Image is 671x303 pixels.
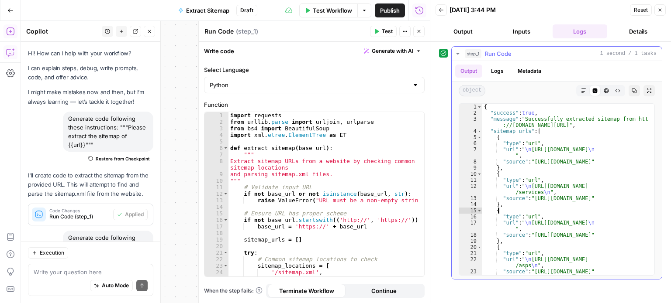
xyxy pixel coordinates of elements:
div: 15 [204,210,228,217]
div: 7 [204,151,228,158]
div: 10 [459,171,482,177]
div: 4 [204,132,228,138]
div: 2 [204,119,228,125]
div: 1 [204,112,228,119]
div: 1 [459,104,482,110]
div: 15 [459,208,482,214]
span: Toggle code folding, rows 1 through 742 [477,104,482,110]
div: 8 [459,159,482,165]
div: 9 [459,165,482,171]
p: I can explain steps, debug, write prompts, code, and offer advice. [28,64,153,82]
label: Select Language [204,65,425,74]
button: Execution [28,247,68,259]
span: 1 second / 1 tasks [600,50,657,58]
div: 24 [204,269,228,276]
span: Execution [40,249,64,257]
div: 14 [459,201,482,208]
button: Restore from Checkpoint [85,153,153,164]
button: Test [370,26,397,37]
div: 22 [204,256,228,262]
span: Run Code [485,49,512,58]
div: 13 [204,197,228,204]
span: Toggle code folding, rows 6 through 139 [223,145,228,151]
div: 24 [459,275,482,281]
span: Draft [240,7,253,14]
span: Reset [634,6,648,14]
div: 23 [204,262,228,269]
button: Continue [346,284,423,298]
div: Copilot [26,27,99,36]
div: 14 [204,204,228,210]
button: Logs [553,24,608,38]
span: Terminate Workflow [279,286,334,295]
div: 21 [204,249,228,256]
div: 2 [459,110,482,116]
div: 23 [459,269,482,275]
span: object [459,85,485,96]
span: Toggle code folding, rows 10 through 14 [477,171,482,177]
label: Function [204,100,425,109]
div: 9 [204,171,228,177]
div: 12 [204,191,228,197]
p: I'll create code to extract the sitemap from the provided URL. This will attempt to find and pars... [28,171,153,198]
span: Code Changes [49,208,110,213]
div: 4 [459,128,482,134]
div: 17 [204,223,228,230]
span: Restore from Checkpoint [96,155,150,162]
button: Logs [486,65,509,78]
div: 8 [204,158,228,171]
div: 7 [459,146,482,159]
div: 10 [204,177,228,184]
div: 11 [459,177,482,183]
span: Toggle code folding, rows 21 through 134 [223,249,228,256]
button: Metadata [512,65,546,78]
span: Applied [125,211,144,218]
button: Generate with AI [360,45,425,57]
div: 20 [459,244,482,250]
button: Output [455,65,482,78]
div: 13 [459,195,482,201]
div: 1 second / 1 tasks [452,61,662,279]
button: Applied [113,209,148,220]
span: Toggle code folding, rows 23 through 28 [223,262,228,269]
div: 16 [204,217,228,223]
input: Python [210,81,408,89]
div: 22 [459,256,482,269]
div: Generate code following these instructions: """Please extract the sitemap of {{url}}""" [63,112,153,152]
button: Publish [375,3,405,17]
span: Toggle code folding, rows 12 through 13 [223,191,228,197]
span: Run Code (step_1) [49,213,110,221]
span: ( step_1 ) [236,27,258,36]
span: Toggle code folding, rows 16 through 17 [223,217,228,223]
div: 18 [459,232,482,238]
button: Output [436,24,491,38]
div: 6 [204,145,228,151]
div: 6 [459,140,482,146]
div: 3 [204,125,228,132]
span: Toggle code folding, rows 15 through 19 [477,208,482,214]
a: When the step fails: [204,287,263,295]
span: Toggle code folding, rows 4 through 740 [477,128,482,134]
textarea: Run Code [204,27,234,36]
p: Hi! How can I help with your workflow? [28,49,153,58]
button: Auto Mode [90,280,133,291]
span: Continue [371,286,397,295]
button: Extract Sitemap [173,3,235,17]
div: 16 [459,214,482,220]
span: Test Workflow [313,6,352,15]
span: Publish [380,6,400,15]
button: Test Workflow [299,3,357,17]
div: 3 [459,116,482,128]
button: Inputs [494,24,549,38]
div: 5 [204,138,228,145]
div: 12 [459,183,482,195]
span: Generate with AI [372,47,413,55]
div: 11 [204,184,228,191]
button: 1 second / 1 tasks [452,47,662,61]
span: Auto Mode [102,282,129,289]
div: Generate code following these instructions: """are you sure this is it.. where are all sitemaps?""" [63,231,153,271]
div: 19 [459,238,482,244]
div: Write code [199,42,430,60]
span: step_1 [465,49,481,58]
